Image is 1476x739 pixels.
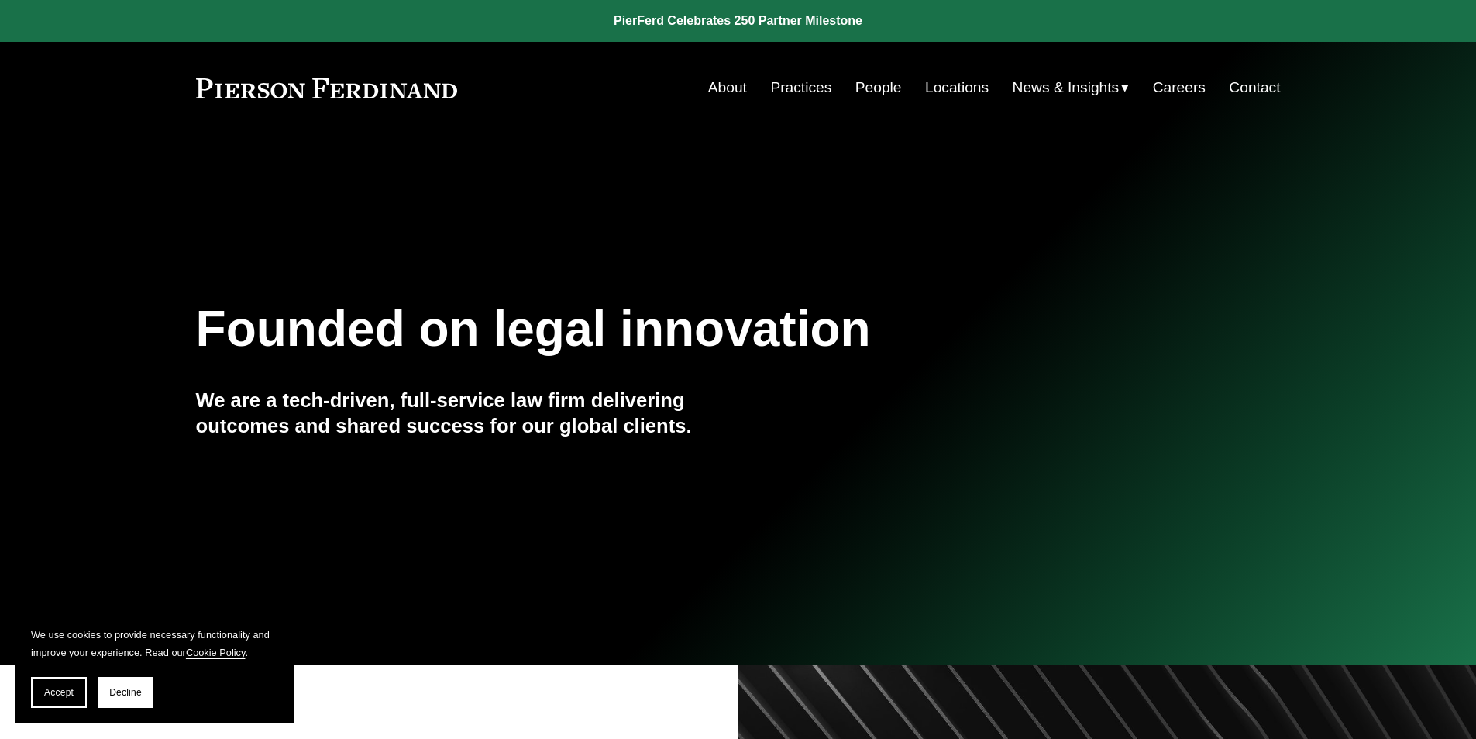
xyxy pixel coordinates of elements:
[109,687,142,698] span: Decline
[770,73,831,102] a: Practices
[44,687,74,698] span: Accept
[855,73,902,102] a: People
[1013,73,1130,102] a: folder dropdown
[15,610,294,723] section: Cookie banner
[98,677,153,708] button: Decline
[31,626,279,661] p: We use cookies to provide necessary functionality and improve your experience. Read our .
[925,73,989,102] a: Locations
[31,677,87,708] button: Accept
[1013,74,1120,102] span: News & Insights
[196,388,738,438] h4: We are a tech-driven, full-service law firm delivering outcomes and shared success for our global...
[196,301,1100,357] h1: Founded on legal innovation
[1229,73,1280,102] a: Contact
[1153,73,1206,102] a: Careers
[186,647,246,658] a: Cookie Policy
[708,73,747,102] a: About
